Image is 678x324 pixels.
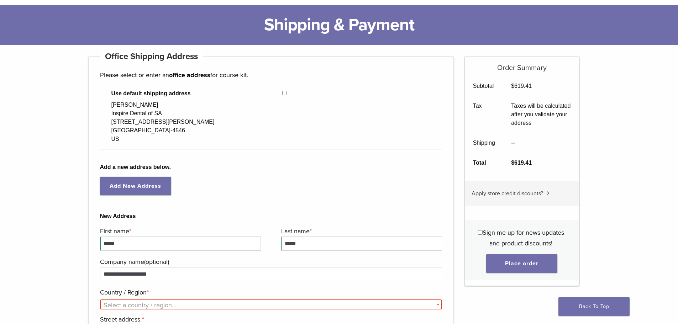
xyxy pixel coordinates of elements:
[100,256,441,267] label: Company name
[511,160,532,166] bdi: 619.41
[104,301,176,309] span: Select a country / region…
[511,140,515,146] span: --
[472,190,543,197] span: Apply store credit discounts?
[465,133,503,153] th: Shipping
[100,177,171,195] a: Add New Address
[511,83,514,89] span: $
[100,70,442,80] p: Please select or enter an for course kit.
[100,287,441,298] label: Country / Region
[465,76,503,96] th: Subtotal
[144,258,169,266] span: (optional)
[486,254,557,273] button: Place order
[111,101,215,143] div: [PERSON_NAME] Inspire Dental of SA [STREET_ADDRESS][PERSON_NAME] [GEOGRAPHIC_DATA]-4546 US
[111,89,283,98] span: Use default shipping address
[465,153,503,173] th: Total
[281,226,440,237] label: Last name
[100,212,442,221] b: New Address
[169,71,210,79] strong: office address
[558,297,630,316] a: Back To Top
[100,299,442,309] span: Country / Region
[483,229,564,247] span: Sign me up for news updates and product discounts!
[478,230,483,235] input: Sign me up for news updates and product discounts!
[465,57,579,72] h5: Order Summary
[511,160,514,166] span: $
[547,191,550,195] img: caret.svg
[511,83,532,89] bdi: 619.41
[503,96,579,133] td: Taxes will be calculated after you validate your address
[465,96,503,133] th: Tax
[100,226,259,237] label: First name
[100,163,442,171] b: Add a new address below.
[100,48,203,65] h4: Office Shipping Address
